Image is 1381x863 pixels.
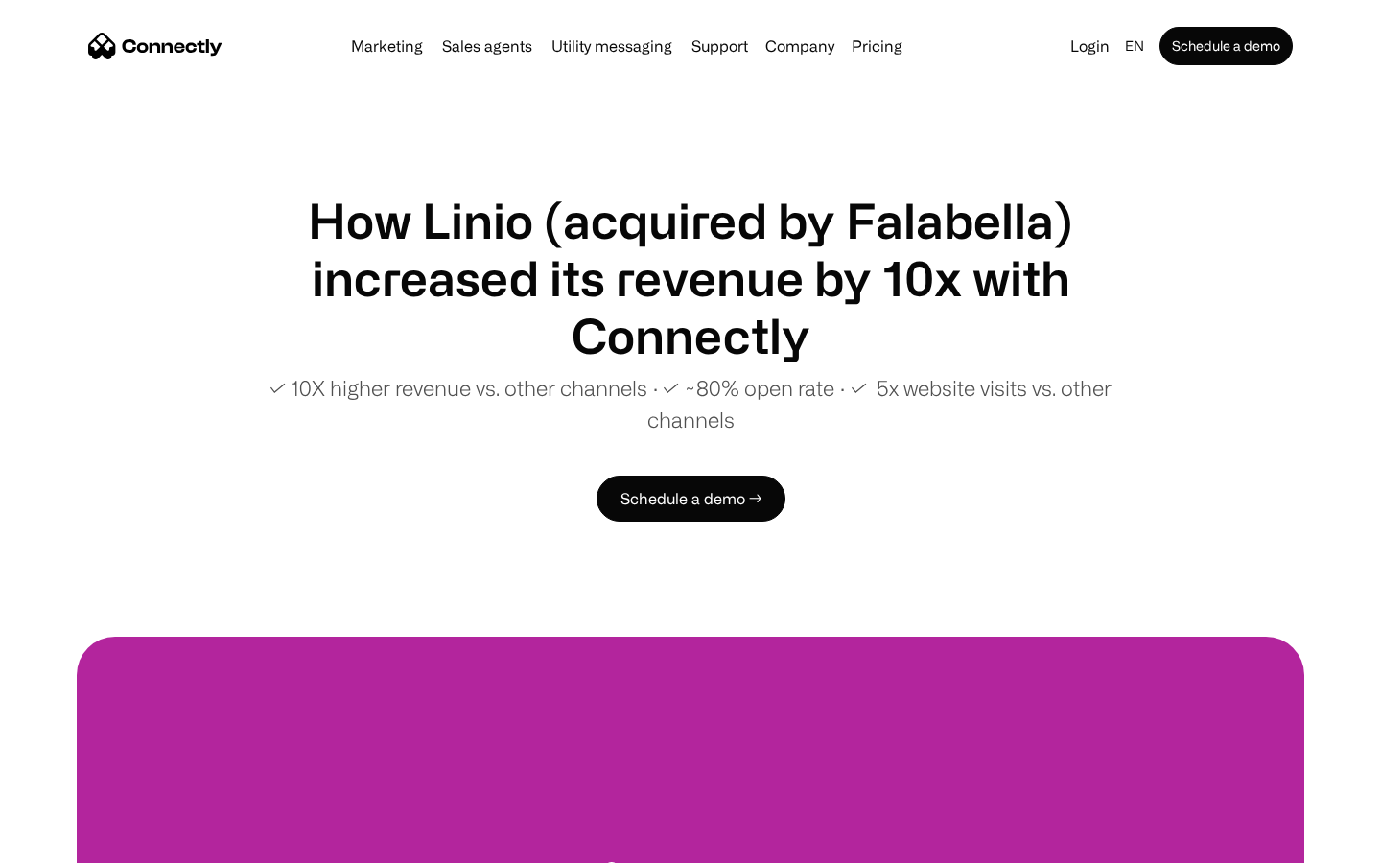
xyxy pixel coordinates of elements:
[544,38,680,54] a: Utility messaging
[765,33,834,59] div: Company
[597,476,785,522] a: Schedule a demo →
[1159,27,1293,65] a: Schedule a demo
[684,38,756,54] a: Support
[1063,33,1117,59] a: Login
[230,192,1151,364] h1: How Linio (acquired by Falabella) increased its revenue by 10x with Connectly
[38,829,115,856] ul: Language list
[343,38,431,54] a: Marketing
[844,38,910,54] a: Pricing
[19,828,115,856] aside: Language selected: English
[230,372,1151,435] p: ✓ 10X higher revenue vs. other channels ∙ ✓ ~80% open rate ∙ ✓ 5x website visits vs. other channels
[1125,33,1144,59] div: en
[434,38,540,54] a: Sales agents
